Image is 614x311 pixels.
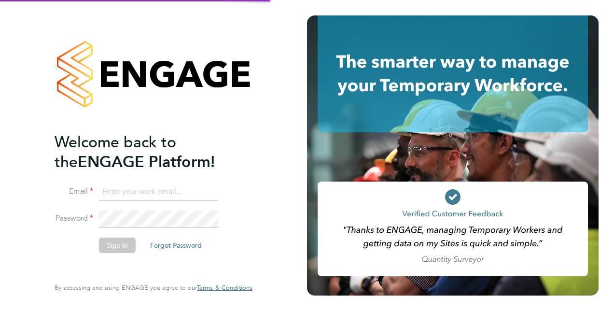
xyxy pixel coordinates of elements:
[197,284,252,292] a: Terms & Conditions
[55,133,176,171] span: Welcome back to the
[55,213,93,224] label: Password
[197,283,252,292] span: Terms & Conditions
[55,283,252,292] span: By accessing and using ENGAGE you agree to our
[99,184,218,201] input: Enter your work email...
[55,186,93,197] label: Email
[55,132,243,172] h2: ENGAGE Platform!
[99,238,136,253] button: Sign In
[142,238,209,253] button: Forgot Password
